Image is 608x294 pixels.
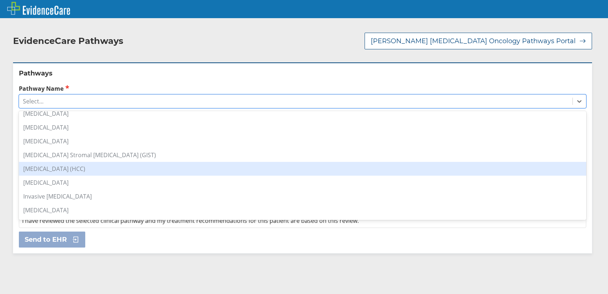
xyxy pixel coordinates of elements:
[19,107,586,121] div: [MEDICAL_DATA]
[19,162,586,176] div: [MEDICAL_DATA] (HCC)
[365,33,592,49] button: [PERSON_NAME] [MEDICAL_DATA] Oncology Pathways Portal
[25,235,67,244] span: Send to EHR
[19,84,586,93] label: Pathway Name
[19,232,85,248] button: Send to EHR
[19,134,586,148] div: [MEDICAL_DATA]
[22,217,359,225] span: I have reviewed the selected clinical pathway and my treatment recommendations for this patient a...
[19,176,586,189] div: [MEDICAL_DATA]
[19,69,586,78] h2: Pathways
[19,189,586,203] div: Invasive [MEDICAL_DATA]
[19,121,586,134] div: [MEDICAL_DATA]
[7,2,70,15] img: EvidenceCare
[371,37,576,45] span: [PERSON_NAME] [MEDICAL_DATA] Oncology Pathways Portal
[23,97,44,105] div: Select...
[13,36,123,46] h2: EvidenceCare Pathways
[19,203,586,217] div: [MEDICAL_DATA]
[19,148,586,162] div: [MEDICAL_DATA] Stromal [MEDICAL_DATA] (GIST)
[19,217,586,231] div: Known Squamous and [MEDICAL_DATA] [MEDICAL_DATA]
